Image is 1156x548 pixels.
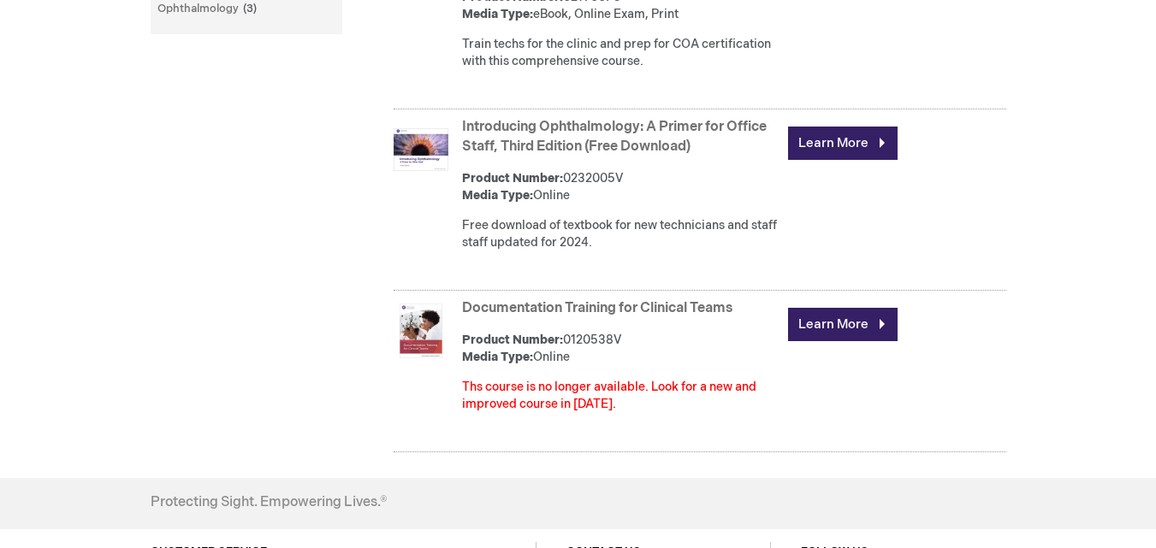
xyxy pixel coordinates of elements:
[151,495,387,510] h4: Protecting Sight. Empowering Lives.®
[462,350,533,364] strong: Media Type:
[462,217,780,251] div: Free download of textbook for new technicians and staff staff updated for 2024.
[788,127,898,160] a: Learn More
[462,171,563,186] strong: Product Number:
[462,333,563,347] strong: Product Number:
[462,119,767,155] a: Introducing Ophthalmology: A Primer for Office Staff, Third Edition (Free Download)
[788,308,898,341] a: Learn More
[462,170,780,204] div: 0232005V Online
[394,303,448,358] img: Documentation Training for Clinical Teams
[462,188,533,203] strong: Media Type:
[394,122,448,177] img: Introducing Ophthalmology: A Primer for Office Staff, Third Edition (Free Download)
[462,380,756,411] font: Ths course is no longer available. Look for a new and improved course in [DATE].
[462,36,780,70] div: Train techs for the clinic and prep for COA certification with this comprehensive course.
[462,300,732,316] a: Documentation Training for Clinical Teams
[239,2,261,15] span: 3
[462,332,780,366] div: 0120538V Online
[462,7,533,21] strong: Media Type:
